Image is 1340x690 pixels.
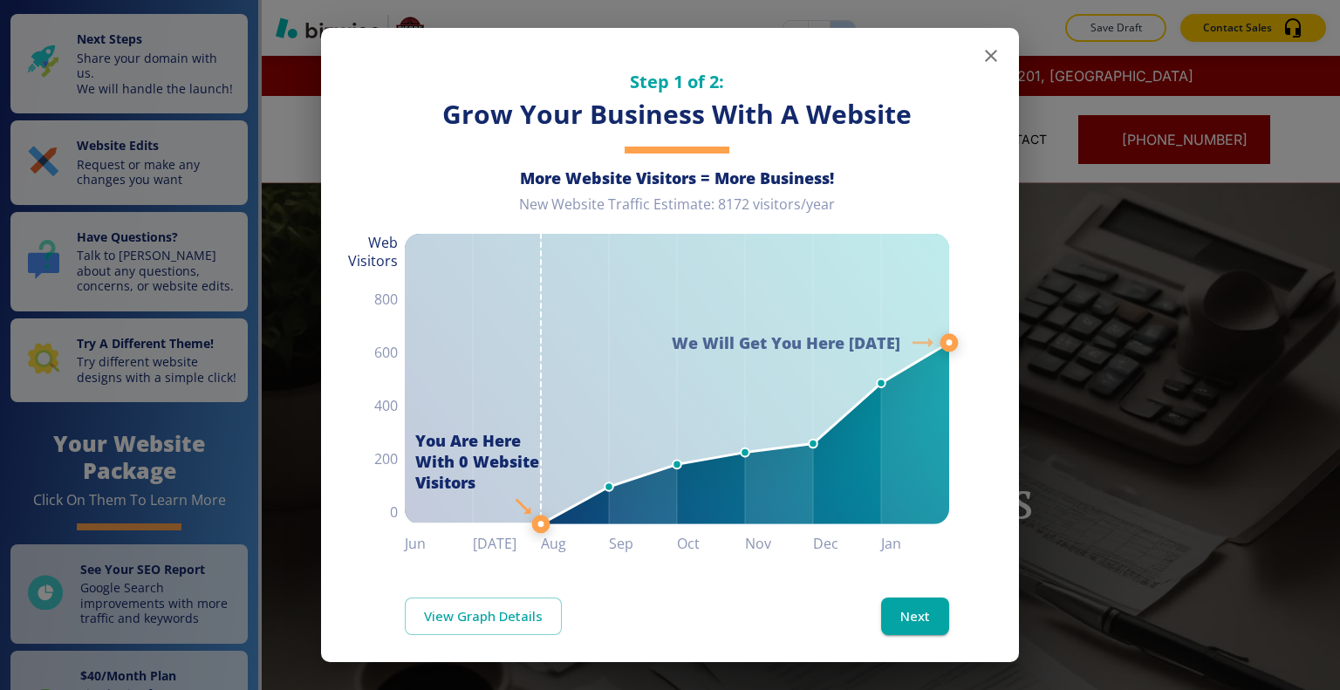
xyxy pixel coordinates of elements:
[881,598,949,634] button: Next
[405,167,949,188] h6: More Website Visitors = More Business!
[405,195,949,228] div: New Website Traffic Estimate: 8172 visitors/year
[745,531,813,556] h6: Nov
[405,70,949,93] h5: Step 1 of 2:
[609,531,677,556] h6: Sep
[541,531,609,556] h6: Aug
[405,97,949,133] h3: Grow Your Business With A Website
[813,531,881,556] h6: Dec
[473,531,541,556] h6: [DATE]
[405,598,562,634] a: View Graph Details
[677,531,745,556] h6: Oct
[405,531,473,556] h6: Jun
[881,531,949,556] h6: Jan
